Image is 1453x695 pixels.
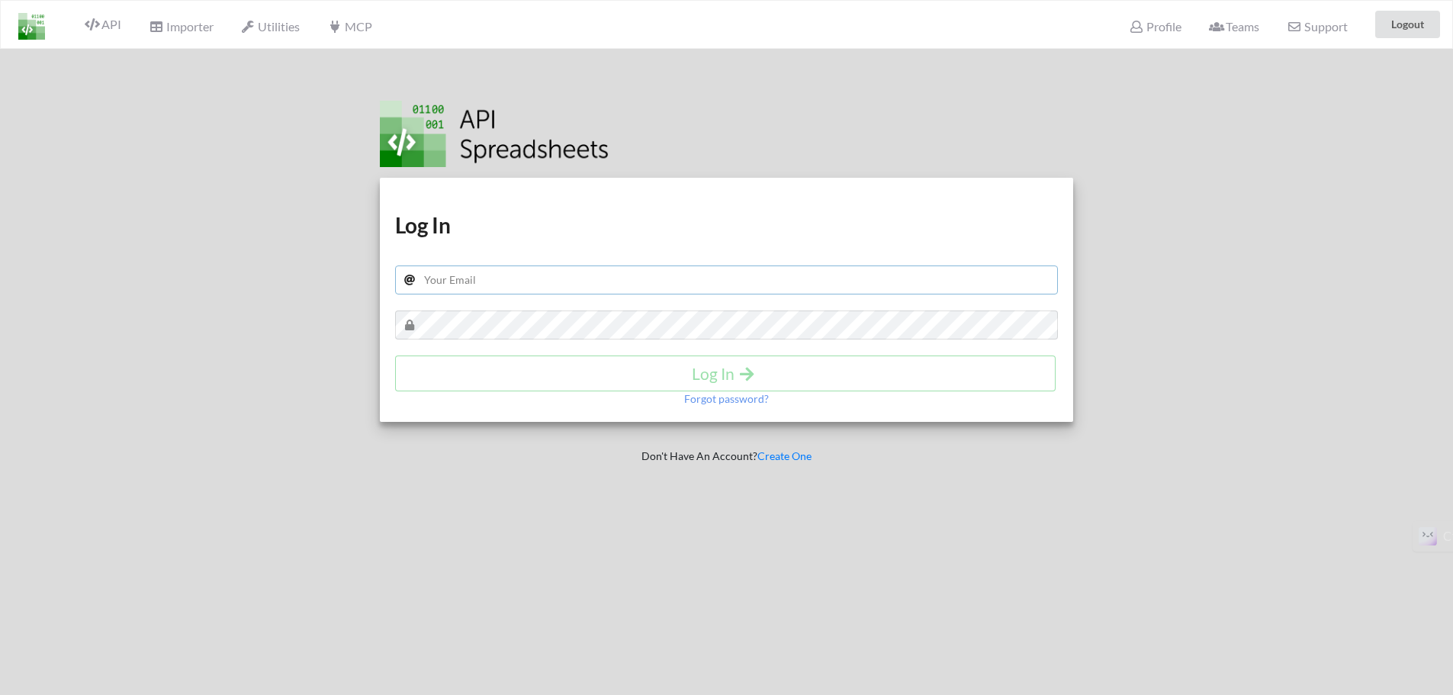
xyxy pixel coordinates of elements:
[149,19,213,34] span: Importer
[241,19,300,34] span: Utilities
[1209,19,1259,34] span: Teams
[684,391,769,407] p: Forgot password?
[1287,21,1347,33] span: Support
[369,449,1085,464] p: Don't Have An Account?
[757,449,812,462] a: Create One
[380,101,609,167] img: Logo.png
[327,19,371,34] span: MCP
[18,13,45,40] img: LogoIcon.png
[1129,19,1181,34] span: Profile
[395,211,1059,239] h1: Log In
[395,265,1059,294] input: Your Email
[85,17,121,31] span: API
[1375,11,1440,38] button: Logout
